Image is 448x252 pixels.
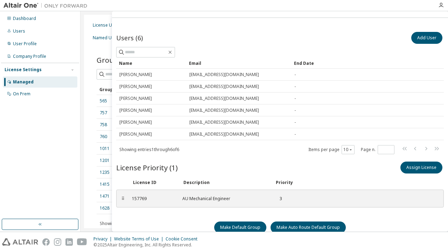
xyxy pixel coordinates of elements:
[343,147,353,152] button: 10
[99,84,164,95] div: Group ID
[275,196,282,202] div: 3
[100,146,110,151] a: 1011
[119,72,152,77] span: [PERSON_NAME]
[100,182,110,187] a: 1415
[77,238,87,246] img: youtube.svg
[133,180,175,185] div: License ID
[100,205,110,211] a: 1628
[2,238,38,246] img: altair_logo.svg
[119,84,152,89] span: [PERSON_NAME]
[13,16,36,21] div: Dashboard
[93,22,122,28] div: License Usage
[166,236,202,242] div: Cookie Consent
[400,162,442,173] button: Assign License
[119,57,183,69] div: Name
[100,110,107,116] a: 757
[54,238,61,246] img: instagram.svg
[13,54,46,59] div: Company Profile
[119,96,152,101] span: [PERSON_NAME]
[189,108,259,113] span: [EMAIL_ADDRESS][DOMAIN_NAME]
[42,238,50,246] img: facebook.svg
[116,163,178,172] span: License Priority (1)
[294,84,296,89] span: -
[183,180,267,185] div: Description
[119,120,152,125] span: [PERSON_NAME]
[189,84,259,89] span: [EMAIL_ADDRESS][DOMAIN_NAME]
[271,222,346,233] button: Make Auto Route Default Group
[361,145,394,154] span: Page n.
[189,131,259,137] span: [EMAIL_ADDRESS][DOMAIN_NAME]
[294,120,296,125] span: -
[119,131,152,137] span: [PERSON_NAME]
[13,28,25,34] div: Users
[100,170,110,175] a: 1235
[65,238,73,246] img: linkedin.svg
[93,242,202,248] p: © 2025 Altair Engineering, Inc. All Rights Reserved.
[411,32,442,44] button: Add User
[294,96,296,101] span: -
[119,147,179,152] span: Showing entries 1 through 6 of 6
[294,72,296,77] span: -
[93,35,118,41] div: Named User
[294,57,417,69] div: End Date
[100,134,107,139] a: 760
[93,236,114,242] div: Privacy
[119,108,152,113] span: [PERSON_NAME]
[189,120,259,125] span: [EMAIL_ADDRESS][DOMAIN_NAME]
[114,236,166,242] div: Website Terms of Use
[5,67,42,73] div: License Settings
[294,108,296,113] span: -
[116,34,143,42] span: Users (6)
[121,196,125,202] div: ⠿
[13,91,30,97] div: On Prem
[294,131,296,137] span: -
[214,222,266,233] button: Make Default Group
[100,220,164,226] span: Showing entries 1 through 10 of 28
[13,41,37,47] div: User Profile
[100,98,107,104] a: 565
[189,57,288,69] div: Email
[97,55,136,65] span: Groups (28)
[189,96,259,101] span: [EMAIL_ADDRESS][DOMAIN_NAME]
[13,79,34,85] div: Managed
[276,180,293,185] div: Priority
[100,122,107,128] a: 758
[308,145,355,154] span: Items per page
[189,72,259,77] span: [EMAIL_ADDRESS][DOMAIN_NAME]
[3,2,91,9] img: Altair One
[132,196,174,202] div: 157769
[100,158,110,163] a: 1201
[100,193,110,199] a: 1471
[182,196,266,202] div: AU Mechanical Engineer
